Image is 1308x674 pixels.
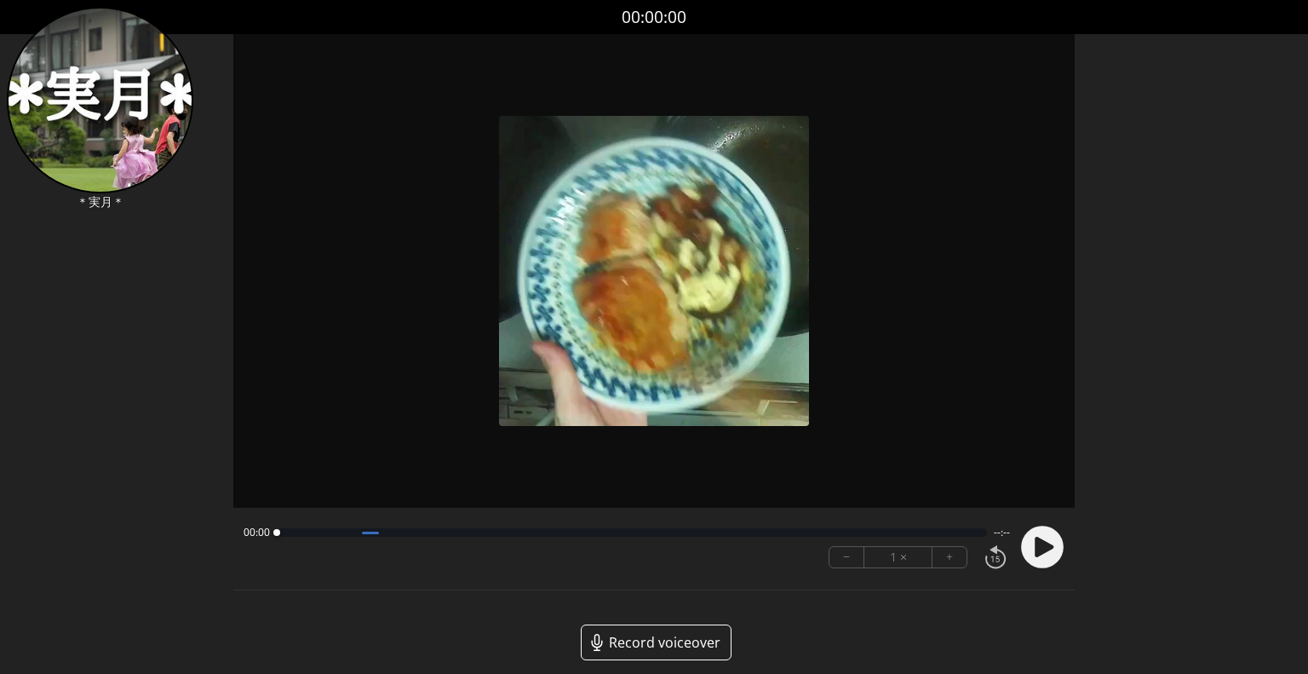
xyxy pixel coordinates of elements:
button: + [932,547,967,567]
span: --:-- [994,526,1010,539]
a: 00:00:00 [622,5,686,30]
img: TM [7,7,193,193]
p: ＊実月＊ [7,193,193,210]
button: − [829,547,864,567]
img: Poster Image [499,116,809,426]
span: Record voiceover [609,632,720,653]
span: 00:00 [244,526,270,539]
a: Record voiceover [581,625,731,660]
div: 1 × [864,547,932,567]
